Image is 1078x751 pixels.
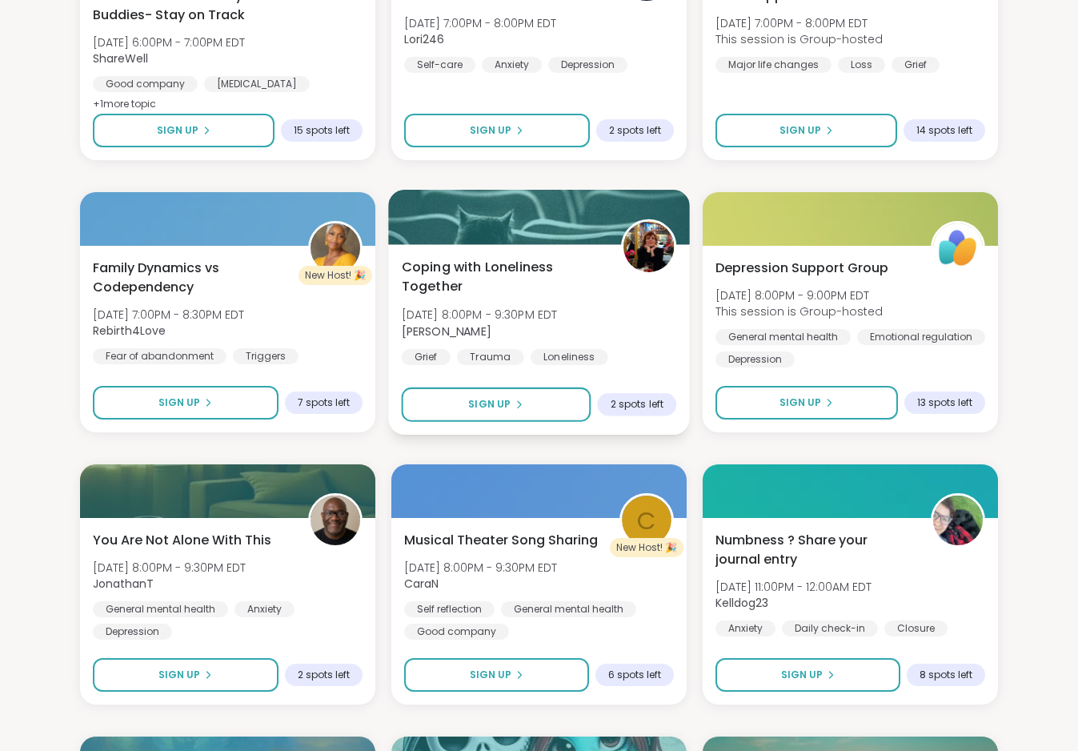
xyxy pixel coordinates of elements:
div: Loneliness [531,349,608,365]
div: Emotional regulation [857,329,985,345]
span: 2 spots left [298,669,350,681]
div: Trauma [457,349,524,365]
span: Coping with Loneliness Together [402,258,603,297]
div: Depression [548,57,627,73]
div: Good company [93,76,198,92]
button: Sign Up [404,658,589,692]
span: 8 spots left [920,669,972,681]
b: Kelldog23 [715,595,768,611]
span: [DATE] 8:00PM - 9:00PM EDT [715,287,883,303]
span: Sign Up [470,123,511,138]
span: Sign Up [157,123,198,138]
b: CaraN [404,576,439,592]
span: Sign Up [470,668,511,682]
span: Family Dynamics vs Codependency [93,259,291,297]
span: [DATE] 7:00PM - 8:00PM EDT [715,15,883,31]
div: Anxiety [715,620,775,637]
div: Closure [884,620,948,637]
div: General mental health [715,329,851,345]
span: This session is Group-hosted [715,31,883,47]
b: Lori246 [404,31,444,47]
button: Sign Up [93,386,279,420]
div: Loss [838,57,885,73]
span: Sign Up [158,396,200,410]
div: Grief [892,57,940,73]
div: Depression [715,351,795,367]
span: Sign Up [779,396,821,410]
button: Sign Up [93,658,279,692]
img: Judy [623,222,674,272]
span: Numbness ? Share your journal entry [715,531,913,569]
div: New Host! 🎉 [610,538,683,557]
b: ShareWell [93,50,148,66]
button: Sign Up [715,658,900,692]
span: Depression Support Group [715,259,888,278]
div: [MEDICAL_DATA] [204,76,310,92]
b: Rebirth4Love [93,323,166,339]
span: [DATE] 8:00PM - 9:30PM EDT [93,560,246,576]
div: Fear of abandonment [93,348,226,364]
span: 7 spots left [298,396,350,409]
div: Depression [93,624,172,640]
span: [DATE] 7:00PM - 8:30PM EDT [93,307,244,323]
span: This session is Group-hosted [715,303,883,319]
div: Self-care [404,57,475,73]
span: 13 spots left [917,396,972,409]
div: Anxiety [482,57,542,73]
span: C [637,502,656,540]
span: [DATE] 8:00PM - 9:30PM EDT [404,560,557,576]
span: Sign Up [779,123,821,138]
button: Sign Up [715,386,898,420]
span: Sign Up [781,668,823,682]
span: Sign Up [468,397,511,412]
img: ShareWell [933,223,983,273]
button: Sign Up [402,388,591,422]
img: Rebirth4Love [311,223,360,273]
div: Self reflection [404,601,495,617]
span: [DATE] 7:00PM - 8:00PM EDT [404,15,556,31]
div: Good company [404,624,509,640]
div: Daily check-in [782,620,878,637]
span: [DATE] 8:00PM - 9:30PM EDT [402,307,558,323]
span: You Are Not Alone With This [93,531,271,550]
span: Sign Up [158,668,200,682]
img: JonathanT [311,496,360,545]
span: [DATE] 6:00PM - 7:00PM EDT [93,34,245,50]
span: 2 spots left [609,124,661,137]
img: Kelldog23 [933,496,983,545]
div: Triggers [233,348,299,364]
b: [PERSON_NAME] [402,323,491,339]
div: New Host! 🎉 [299,266,372,285]
div: Anxiety [234,601,295,617]
span: 15 spots left [294,124,350,137]
button: Sign Up [715,114,897,147]
span: 2 spots left [611,398,663,411]
b: JonathanT [93,576,154,592]
div: Major life changes [715,57,832,73]
button: Sign Up [404,114,590,147]
span: 14 spots left [916,124,972,137]
span: 6 spots left [608,669,661,681]
div: General mental health [93,601,228,617]
span: [DATE] 11:00PM - 12:00AM EDT [715,579,872,595]
div: General mental health [501,601,636,617]
span: Musical Theater Song Sharing [404,531,598,550]
button: Sign Up [93,114,275,147]
div: Grief [402,349,451,365]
